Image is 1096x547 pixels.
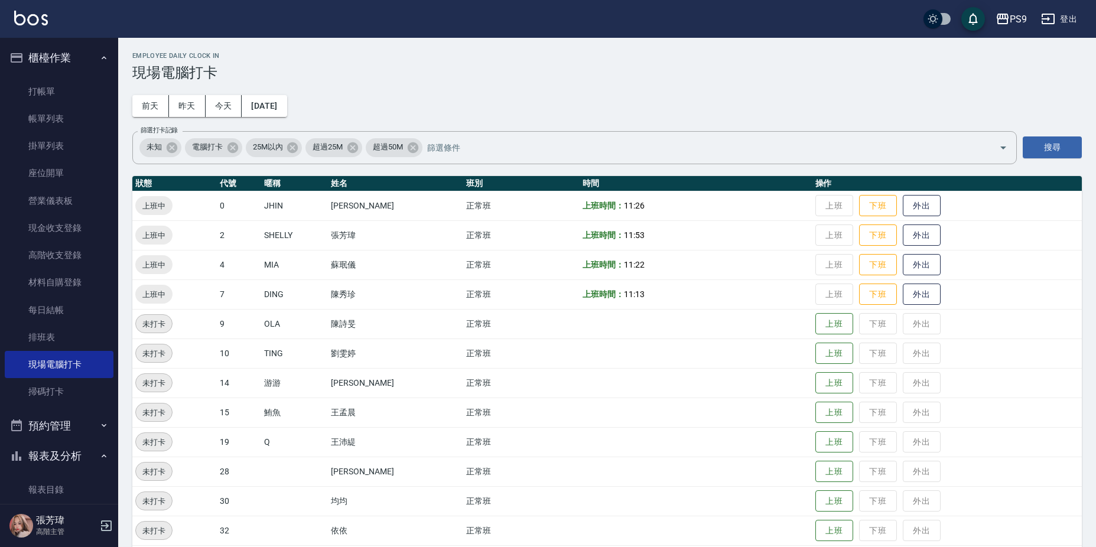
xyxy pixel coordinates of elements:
b: 上班時間： [583,260,624,269]
a: 報表目錄 [5,476,113,503]
td: 正常班 [463,279,580,309]
th: 暱稱 [261,176,329,191]
button: 上班 [815,490,853,512]
td: 7 [217,279,261,309]
button: 上班 [815,402,853,424]
th: 班別 [463,176,580,191]
td: MIA [261,250,329,279]
b: 上班時間： [583,230,624,240]
td: 0 [217,191,261,220]
td: 正常班 [463,338,580,368]
th: 操作 [812,176,1082,191]
button: 櫃檯作業 [5,43,113,73]
a: 打帳單 [5,78,113,105]
a: 每日結帳 [5,297,113,324]
td: 王孟晨 [328,398,463,427]
button: 上班 [815,372,853,394]
td: 正常班 [463,516,580,545]
td: [PERSON_NAME] [328,191,463,220]
span: 未打卡 [136,377,172,389]
span: 25M以內 [246,141,290,153]
a: 材料自購登錄 [5,269,113,296]
button: 報表及分析 [5,441,113,471]
button: 上班 [815,431,853,453]
td: 依依 [328,516,463,545]
div: PS9 [1010,12,1027,27]
span: 11:53 [624,230,645,240]
span: 未打卡 [136,318,172,330]
span: 未打卡 [136,525,172,537]
button: Open [994,138,1013,157]
span: 未打卡 [136,406,172,419]
td: TING [261,338,329,368]
td: 蘇珉儀 [328,250,463,279]
button: [DATE] [242,95,287,117]
a: 座位開單 [5,159,113,187]
td: 正常班 [463,191,580,220]
td: 張芳瑋 [328,220,463,250]
td: 陳詩旻 [328,309,463,338]
button: 下班 [859,195,897,217]
td: 正常班 [463,309,580,338]
div: 電腦打卡 [185,138,242,157]
td: 28 [217,457,261,486]
a: 現金收支登錄 [5,214,113,242]
button: 下班 [859,224,897,246]
td: 9 [217,309,261,338]
span: 未打卡 [136,347,172,360]
span: 11:22 [624,260,645,269]
a: 排班表 [5,324,113,351]
td: 正常班 [463,398,580,427]
a: 帳單列表 [5,105,113,132]
button: 今天 [206,95,242,117]
button: 上班 [815,461,853,483]
span: 未打卡 [136,436,172,448]
span: 電腦打卡 [185,141,230,153]
h5: 張芳瑋 [36,515,96,526]
td: SHELLY [261,220,329,250]
td: 19 [217,427,261,457]
button: 前天 [132,95,169,117]
button: 搜尋 [1023,136,1082,158]
span: 超過25M [305,141,350,153]
td: 游游 [261,368,329,398]
button: 外出 [903,284,941,305]
td: Q [261,427,329,457]
span: 上班中 [135,229,173,242]
td: 14 [217,368,261,398]
td: 正常班 [463,250,580,279]
div: 25M以內 [246,138,303,157]
td: 正常班 [463,220,580,250]
button: 外出 [903,224,941,246]
th: 狀態 [132,176,217,191]
td: 4 [217,250,261,279]
td: 15 [217,398,261,427]
span: 未打卡 [136,465,172,478]
span: 上班中 [135,200,173,212]
td: 正常班 [463,427,580,457]
span: 未知 [139,141,169,153]
div: 超過50M [366,138,422,157]
span: 11:13 [624,289,645,299]
span: 超過50M [366,141,410,153]
button: 上班 [815,520,853,542]
td: DING [261,279,329,309]
td: [PERSON_NAME] [328,457,463,486]
button: 下班 [859,284,897,305]
input: 篩選條件 [424,137,978,158]
td: 鮪魚 [261,398,329,427]
label: 篩選打卡記錄 [141,126,178,135]
span: 未打卡 [136,495,172,507]
th: 時間 [580,176,812,191]
td: 均均 [328,486,463,516]
td: [PERSON_NAME] [328,368,463,398]
img: Person [9,514,33,538]
td: 32 [217,516,261,545]
a: 營業儀表板 [5,187,113,214]
div: 超過25M [305,138,362,157]
td: 2 [217,220,261,250]
td: 正常班 [463,457,580,486]
a: 高階收支登錄 [5,242,113,269]
td: 劉雯婷 [328,338,463,368]
a: 掃碼打卡 [5,378,113,405]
